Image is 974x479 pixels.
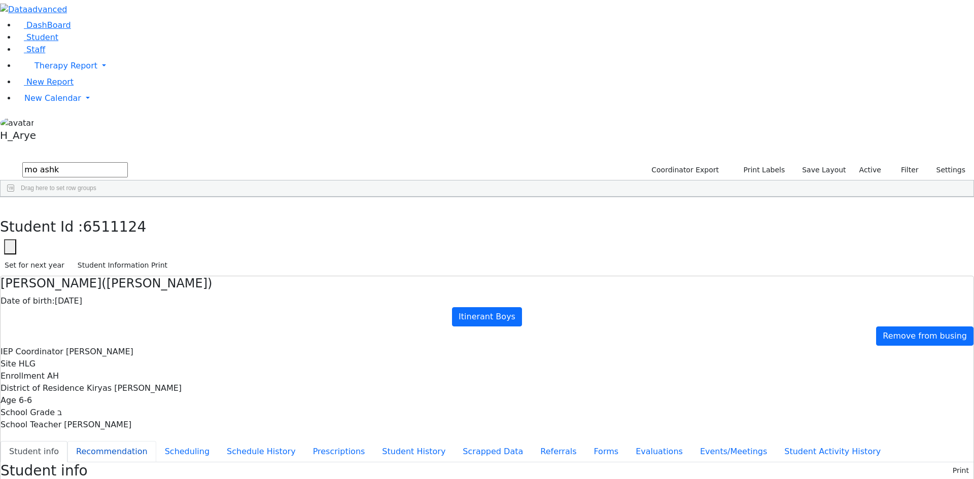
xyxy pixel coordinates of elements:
[923,162,970,178] button: Settings
[691,441,776,462] button: Events/Meetings
[64,420,131,429] span: [PERSON_NAME]
[26,45,45,54] span: Staff
[1,407,55,419] label: School Grade
[532,441,585,462] button: Referrals
[24,93,81,103] span: New Calendar
[876,326,973,346] a: Remove from busing
[948,463,973,478] button: Print
[645,162,723,178] button: Coordinator Export
[454,441,532,462] button: Scrapped Data
[34,61,97,70] span: Therapy Report
[101,276,212,290] span: ([PERSON_NAME])
[888,162,923,178] button: Filter
[26,20,71,30] span: DashBoard
[66,347,133,356] span: [PERSON_NAME]
[732,162,789,178] button: Print Labels
[1,295,55,307] label: Date of birth:
[1,295,973,307] div: [DATE]
[16,56,974,76] a: Therapy Report
[16,88,974,108] a: New Calendar
[19,359,36,369] span: HLG
[47,371,59,381] span: AH
[776,441,889,462] button: Student Activity History
[218,441,304,462] button: Schedule History
[373,441,454,462] button: Student History
[1,276,973,291] h4: [PERSON_NAME]
[585,441,627,462] button: Forms
[156,441,218,462] button: Scheduling
[57,408,62,417] span: ב
[627,441,691,462] button: Evaluations
[1,419,61,431] label: School Teacher
[1,441,67,462] button: Student info
[797,162,850,178] button: Save Layout
[883,331,967,341] span: Remove from busing
[1,346,63,358] label: IEP Coordinator
[19,395,32,405] span: 6-6
[1,382,84,394] label: District of Residence
[73,257,172,273] button: Student Information Print
[21,185,96,192] span: Drag here to set row groups
[1,370,45,382] label: Enrollment
[855,162,886,178] label: Active
[1,394,16,407] label: Age
[83,218,147,235] span: 6511124
[452,307,522,326] a: Itinerant Boys
[16,77,74,87] a: New Report
[67,441,156,462] button: Recommendation
[87,383,182,393] span: Kiryas [PERSON_NAME]
[26,77,74,87] span: New Report
[16,45,45,54] a: Staff
[16,32,58,42] a: Student
[22,162,128,177] input: Search
[16,20,71,30] a: DashBoard
[26,32,58,42] span: Student
[304,441,374,462] button: Prescriptions
[1,358,16,370] label: Site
